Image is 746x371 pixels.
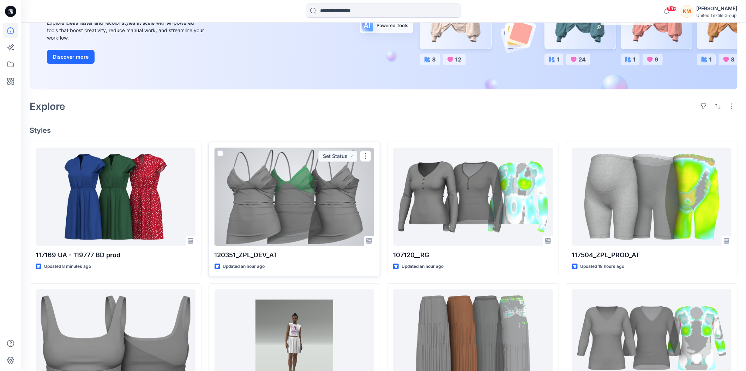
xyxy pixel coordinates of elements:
[30,126,738,135] h4: Styles
[666,6,677,12] span: 99+
[47,50,206,64] a: Discover more
[36,250,195,260] p: 117169 UA - 119777 BD prod
[30,101,65,112] h2: Explore
[580,263,625,270] p: Updated 19 hours ago
[696,13,737,18] div: United Textile Group
[393,148,553,246] a: 107120__RG
[36,148,195,246] a: 117169 UA - 119777 BD prod
[44,263,91,270] p: Updated 8 minutes ago
[393,250,553,260] p: 107120__RG
[215,148,374,246] a: 120351_ZPL_DEV_AT
[47,19,206,41] div: Explore ideas faster and recolor styles at scale with AI-powered tools that boost creativity, red...
[223,263,265,270] p: Updated an hour ago
[681,5,693,18] div: KM
[215,250,374,260] p: 120351_ZPL_DEV_AT
[572,250,732,260] p: 117504_ZPL_PROD_AT
[696,4,737,13] div: [PERSON_NAME]
[47,50,95,64] button: Discover more
[402,263,444,270] p: Updated an hour ago
[572,148,732,246] a: 117504_ZPL_PROD_AT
